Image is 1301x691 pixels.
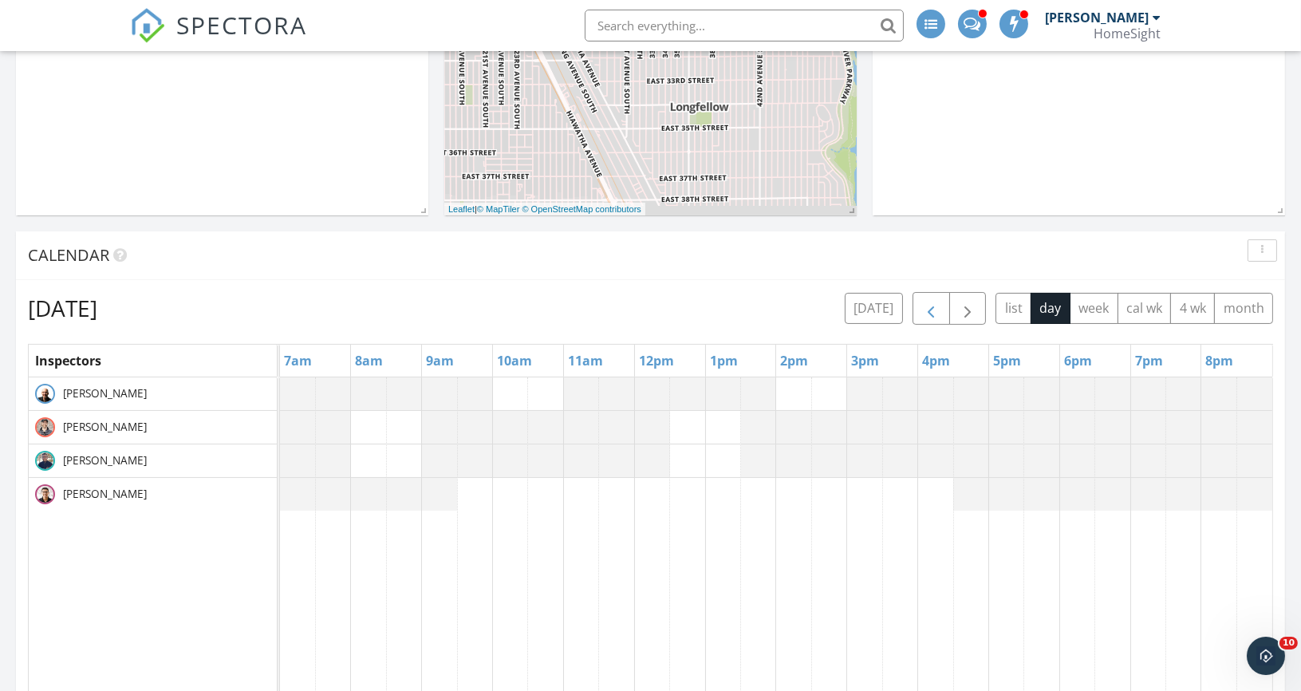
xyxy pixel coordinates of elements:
button: month [1214,293,1273,324]
button: Previous day [913,292,950,325]
a: 10am [493,348,536,373]
button: list [995,293,1031,324]
a: 6pm [1060,348,1096,373]
span: [PERSON_NAME] [60,452,150,468]
a: © MapTiler [477,204,520,214]
a: 2pm [776,348,812,373]
h2: [DATE] [28,292,97,324]
img: screen_shot_20210923_at_8.23.20_am.png [35,484,55,504]
a: 7am [280,348,316,373]
a: © OpenStreetMap contributors [522,204,641,214]
button: [DATE] [845,293,903,324]
a: 9am [422,348,458,373]
span: SPECTORA [176,8,307,41]
span: [PERSON_NAME] [60,419,150,435]
a: 8pm [1201,348,1237,373]
a: 11am [564,348,607,373]
span: [PERSON_NAME] [60,486,150,502]
a: 5pm [989,348,1025,373]
span: [PERSON_NAME] [60,385,150,401]
div: [PERSON_NAME] [1045,10,1149,26]
img: img_1766.jpeg [35,384,55,404]
img: The Best Home Inspection Software - Spectora [130,8,165,43]
img: 94e47085ae194573a1e74f9797307ece.jpeg [35,451,55,471]
a: 3pm [847,348,883,373]
a: 8am [351,348,387,373]
button: day [1031,293,1070,324]
a: 12pm [635,348,678,373]
button: Next day [949,292,987,325]
button: 4 wk [1170,293,1215,324]
input: Search everything... [585,10,904,41]
a: 4pm [918,348,954,373]
button: cal wk [1118,293,1172,324]
a: 7pm [1131,348,1167,373]
a: SPECTORA [130,22,307,55]
a: 1pm [706,348,742,373]
span: 10 [1279,637,1298,650]
img: screen_shot_20210615_at_10.08.15_am.png [35,417,55,437]
a: Leaflet [448,204,475,214]
button: week [1070,293,1118,324]
span: Inspectors [35,352,101,369]
iframe: Intercom live chat [1247,637,1285,675]
div: HomeSight [1094,26,1161,41]
span: Calendar [28,244,109,266]
div: | [444,203,645,216]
